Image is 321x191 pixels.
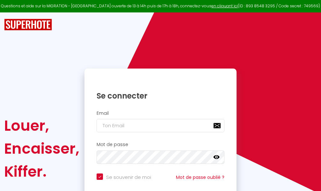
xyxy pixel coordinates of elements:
h2: Mot de passe [97,142,224,147]
h2: Email [97,111,224,116]
a: Mot de passe oublié ? [176,174,224,180]
input: Ton Email [97,119,224,132]
div: Encaisser, [4,137,79,160]
a: en cliquant ici [211,3,238,9]
img: SuperHote logo [4,19,52,31]
h1: Se connecter [97,91,224,101]
div: Louer, [4,114,79,137]
div: Kiffer. [4,160,79,183]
